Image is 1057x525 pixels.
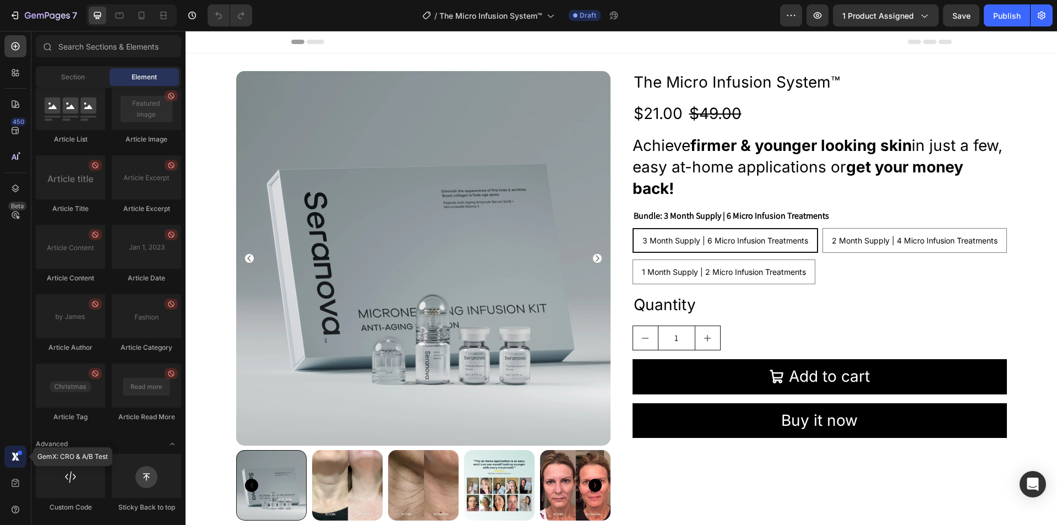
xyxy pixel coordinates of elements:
span: 3 Month Supply | 6 Micro Infusion Treatments [457,205,623,214]
span: Advanced [36,439,68,449]
legend: Bundle: 3 Month Supply | 6 Micro Infusion Treatments [447,177,645,193]
span: Achieve [447,105,505,124]
span: 1 Month Supply | 2 Micro Infusion Treatments [456,236,620,246]
button: Buy it now [447,372,821,407]
div: Article Image [112,134,181,144]
div: 450 [10,117,26,126]
span: The Micro Infusion System™ [439,10,542,21]
div: Article Read More [112,412,181,422]
div: Quantity [447,262,821,286]
div: Beta [8,202,26,210]
div: Open Intercom Messenger [1020,471,1046,497]
div: Article List [36,134,105,144]
div: Article Author [36,343,105,353]
div: Custom Code [36,502,105,512]
button: Carousel Back Arrow [59,448,73,461]
div: Article Tag [36,412,105,422]
button: Save [943,4,979,26]
b: firmer & younger looking skin [505,105,726,124]
div: Sticky Back to top [112,502,181,512]
input: Search Sections & Elements [36,35,181,57]
button: Publish [984,4,1030,26]
button: Add to cart [447,328,821,363]
button: 7 [4,4,82,26]
div: Publish [993,10,1021,21]
span: in just a few, easy at-home applications or [447,105,817,145]
div: Article Category [112,343,181,353]
span: 1 product assigned [842,10,914,21]
span: Toggle open [164,435,181,453]
span: Draft [580,10,596,20]
p: 7 [72,9,77,22]
button: 1 product assigned [833,4,939,26]
span: Section [61,72,85,82]
div: $49.00 [503,71,557,95]
span: Save [952,11,971,20]
div: $21.00 [447,71,498,95]
span: Element [132,72,157,82]
div: Article Excerpt [112,204,181,214]
div: Add to cart [603,335,684,356]
span: / [434,10,437,21]
div: Article Date [112,273,181,283]
button: Carousel Next Arrow [403,448,416,461]
button: Carousel Next Arrow [407,223,416,232]
button: increment [510,295,535,319]
div: Buy it now [596,379,672,400]
input: quantity [472,295,510,319]
div: Article Content [36,273,105,283]
button: decrement [448,295,472,319]
iframe: Design area [186,31,1057,525]
div: Article Title [36,204,105,214]
div: Undo/Redo [208,4,252,26]
span: 2 Month Supply | 4 Micro Infusion Treatments [646,205,812,214]
h2: The Micro Infusion System™ [447,40,821,62]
